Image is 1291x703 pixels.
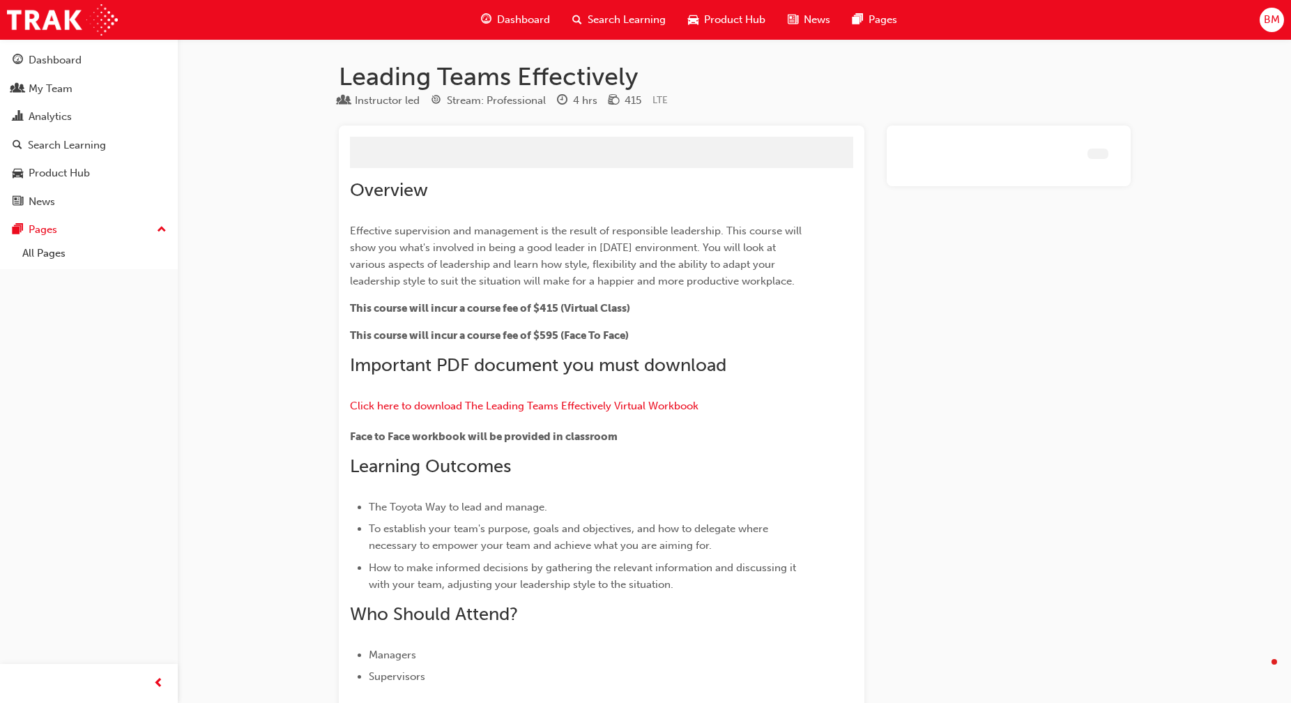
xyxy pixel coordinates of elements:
[788,11,798,29] span: news-icon
[588,12,666,28] span: Search Learning
[841,6,908,34] a: pages-iconPages
[369,670,425,683] span: Supervisors
[355,93,420,109] div: Instructor led
[13,167,23,180] span: car-icon
[557,92,597,109] div: Duration
[157,221,167,239] span: up-icon
[6,160,172,186] a: Product Hub
[29,194,55,210] div: News
[1244,656,1277,689] iframe: Intercom live chat
[652,94,668,106] span: Learning resource code
[6,104,172,130] a: Analytics
[447,93,546,109] div: Stream: Professional
[350,400,698,412] a: Click here to download The Leading Teams Effectively Virtual Workbook
[6,47,172,73] a: Dashboard
[29,109,72,125] div: Analytics
[350,430,618,443] span: Face to Face workbook will be provided in classroom
[17,243,172,264] a: All Pages
[13,54,23,67] span: guage-icon
[13,111,23,123] span: chart-icon
[29,81,72,97] div: My Team
[339,92,420,109] div: Type
[1260,8,1284,32] button: BM
[777,6,841,34] a: news-iconNews
[431,92,546,109] div: Stream
[869,12,897,28] span: Pages
[29,165,90,181] div: Product Hub
[29,52,82,68] div: Dashboard
[431,95,441,107] span: target-icon
[6,45,172,217] button: DashboardMy TeamAnalyticsSearch LearningProduct HubNews
[572,11,582,29] span: search-icon
[6,189,172,215] a: News
[28,137,106,153] div: Search Learning
[804,12,830,28] span: News
[350,455,511,477] span: Learning Outcomes
[6,76,172,102] a: My Team
[1264,12,1280,28] span: BM
[350,329,629,342] span: This course will incur a course fee of $595 (Face To Face)
[339,61,1131,92] h1: Leading Teams Effectively
[13,139,22,152] span: search-icon
[470,6,561,34] a: guage-iconDashboard
[369,649,416,661] span: Managers
[609,95,619,107] span: money-icon
[561,6,677,34] a: search-iconSearch Learning
[7,4,118,36] img: Trak
[350,354,726,376] span: Important PDF document you must download
[339,95,349,107] span: learningResourceType_INSTRUCTOR_LED-icon
[29,222,57,238] div: Pages
[13,224,23,236] span: pages-icon
[350,603,518,625] span: Who Should Attend?
[677,6,777,34] a: car-iconProduct Hub
[369,522,771,552] span: To establish your team's purpose, goals and objectives, and how to delegate where necessary to em...
[6,217,172,243] button: Pages
[481,11,491,29] span: guage-icon
[625,93,641,109] div: 415
[350,225,804,287] span: Effective supervision and management is the result of responsible leadership. This course will sh...
[704,12,765,28] span: Product Hub
[573,93,597,109] div: 4 hrs
[369,561,799,591] span: How to make informed decisions by gathering the relevant information and discussing it with your ...
[6,133,172,158] a: Search Learning
[853,11,863,29] span: pages-icon
[369,501,547,513] span: The Toyota Way to lead and manage.
[609,92,641,109] div: Price
[153,675,164,693] span: prev-icon
[13,196,23,209] span: news-icon
[688,11,698,29] span: car-icon
[557,95,567,107] span: clock-icon
[13,83,23,96] span: people-icon
[350,302,630,315] span: This course will incur a course fee of $415 (Virtual Class)
[350,179,428,201] span: Overview
[497,12,550,28] span: Dashboard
